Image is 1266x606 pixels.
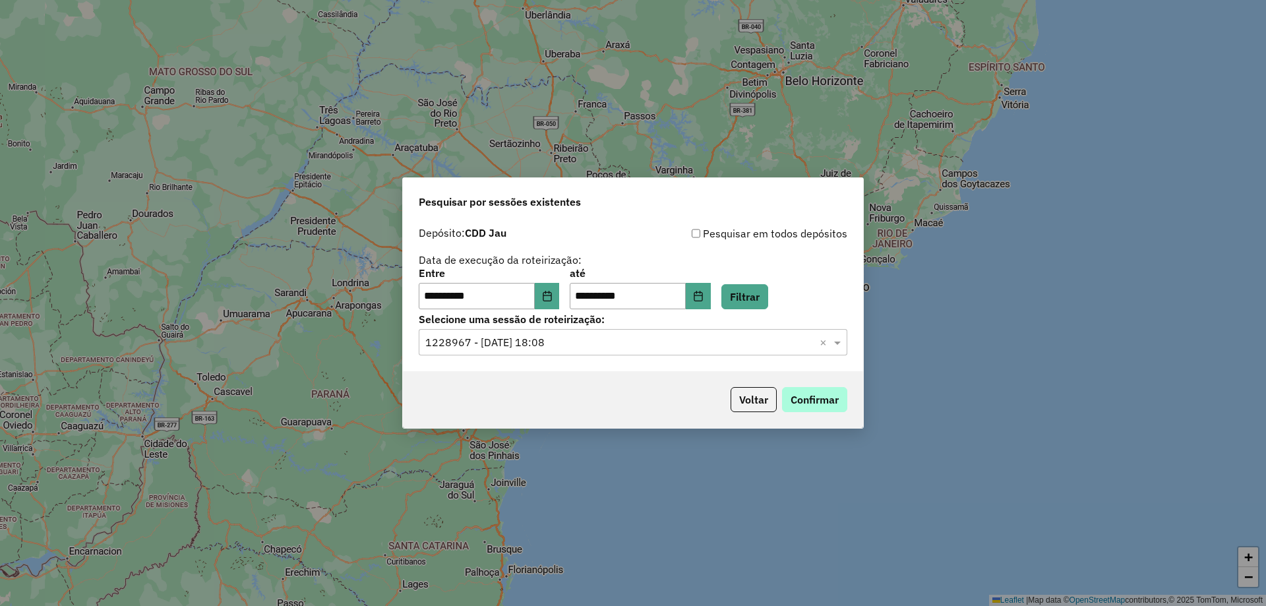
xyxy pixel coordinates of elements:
[419,194,581,210] span: Pesquisar por sessões existentes
[419,265,559,281] label: Entre
[419,252,582,268] label: Data de execução da roteirização:
[419,311,847,327] label: Selecione uma sessão de roteirização:
[633,226,847,241] div: Pesquisar em todos depósitos
[535,283,560,309] button: Choose Date
[465,226,506,239] strong: CDD Jau
[731,387,777,412] button: Voltar
[721,284,768,309] button: Filtrar
[686,283,711,309] button: Choose Date
[782,387,847,412] button: Confirmar
[820,334,831,350] span: Clear all
[570,265,710,281] label: até
[419,225,506,241] label: Depósito:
